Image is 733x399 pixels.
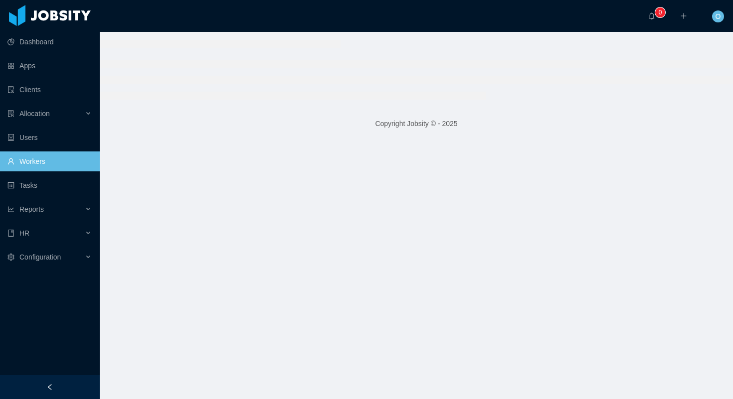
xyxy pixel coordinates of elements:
[7,128,92,147] a: icon: robotUsers
[7,175,92,195] a: icon: profileTasks
[7,56,92,76] a: icon: appstoreApps
[7,32,92,52] a: icon: pie-chartDashboard
[7,206,14,213] i: icon: line-chart
[716,10,721,22] span: O
[19,253,61,261] span: Configuration
[7,80,92,100] a: icon: auditClients
[655,7,665,17] sup: 0
[648,12,655,19] i: icon: bell
[19,205,44,213] span: Reports
[680,12,687,19] i: icon: plus
[7,254,14,261] i: icon: setting
[7,151,92,171] a: icon: userWorkers
[100,107,733,141] footer: Copyright Jobsity © - 2025
[7,230,14,237] i: icon: book
[19,110,50,118] span: Allocation
[7,110,14,117] i: icon: solution
[19,229,29,237] span: HR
